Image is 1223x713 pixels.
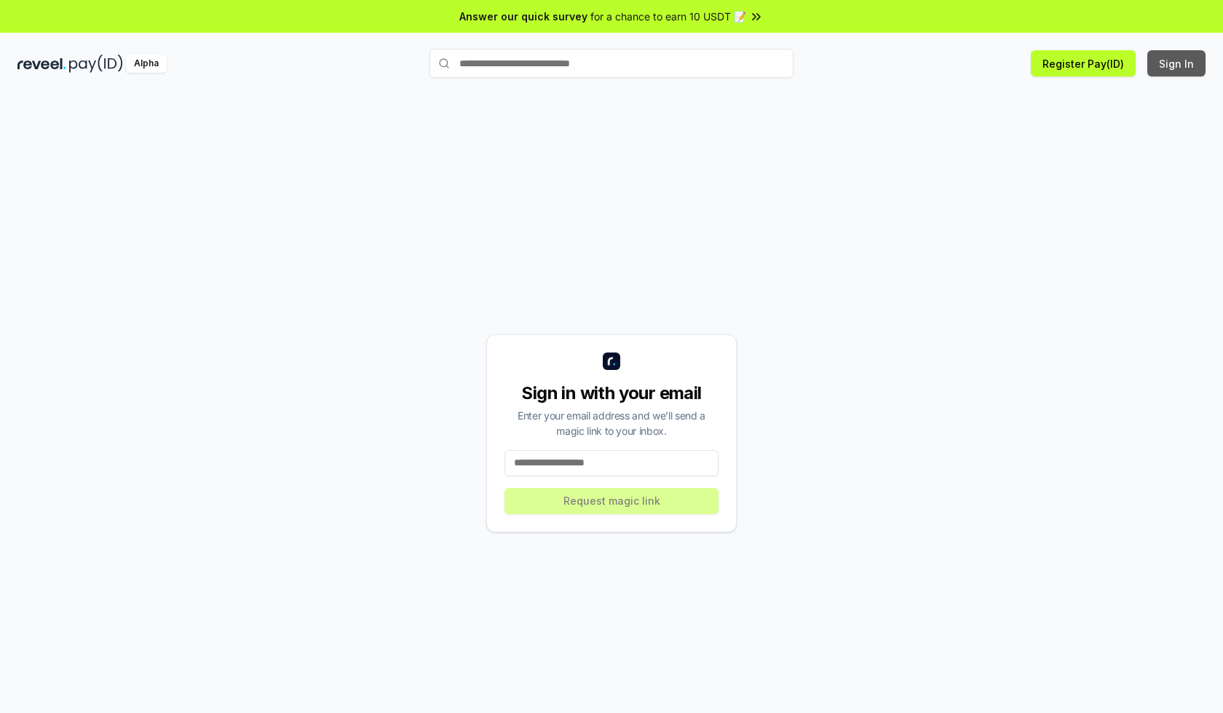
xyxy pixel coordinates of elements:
img: logo_small [603,352,620,370]
div: Sign in with your email [504,382,719,405]
img: pay_id [69,55,123,73]
button: Register Pay(ID) [1031,50,1136,76]
div: Alpha [126,55,167,73]
img: reveel_dark [17,55,66,73]
span: Answer our quick survey [459,9,587,24]
div: Enter your email address and we’ll send a magic link to your inbox. [504,408,719,438]
button: Sign In [1147,50,1206,76]
span: for a chance to earn 10 USDT 📝 [590,9,746,24]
